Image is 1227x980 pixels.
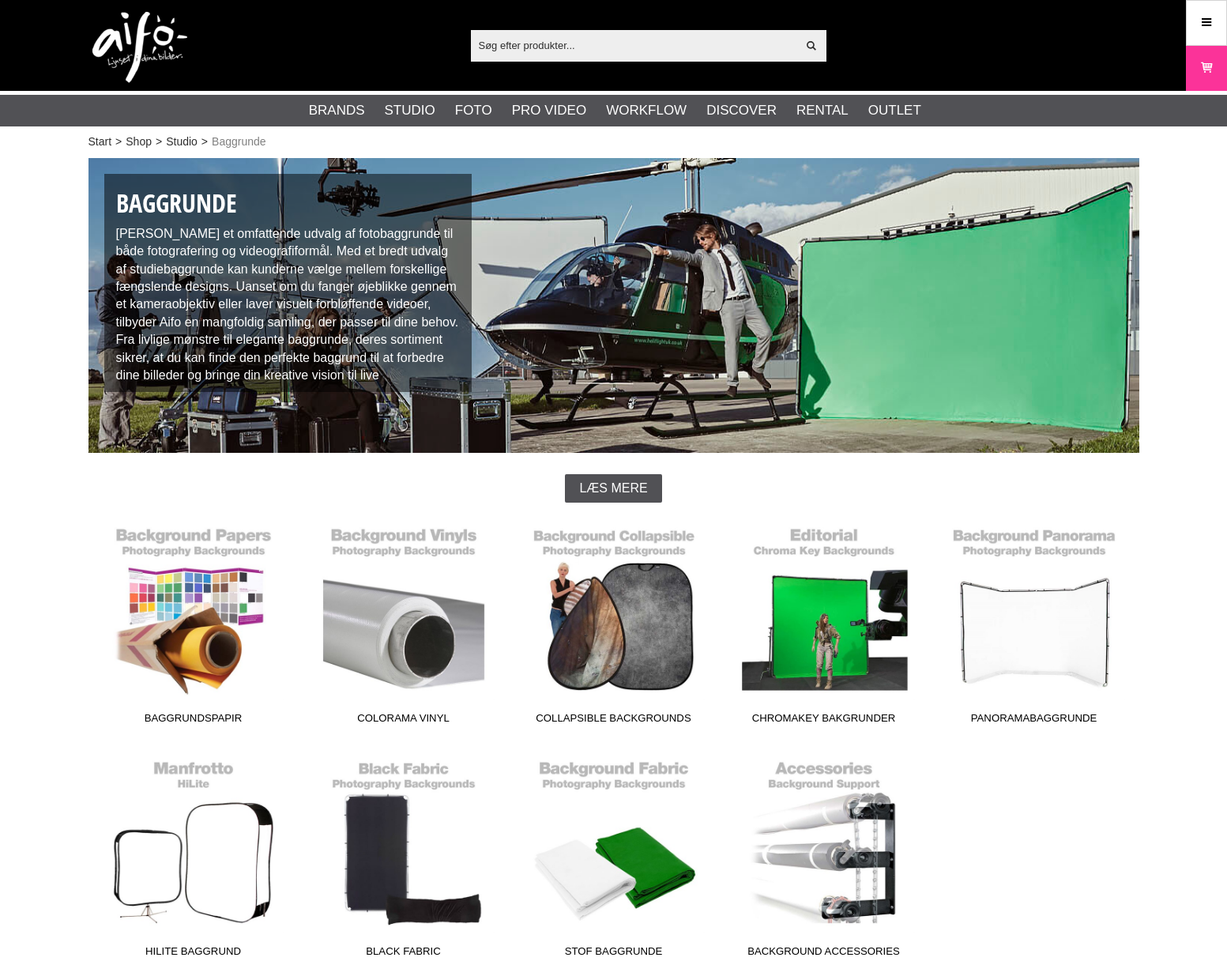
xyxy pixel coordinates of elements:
div: [PERSON_NAME] et omfattende udvalg af fotobaggrunde til både fotografering og videografiformål. M... [104,174,472,392]
span: Colorama Vinyl [299,710,509,732]
a: Workflow [606,100,687,121]
a: Studio [385,100,435,121]
a: Foto [455,100,492,121]
a: Chromakey Bakgrunder [719,518,929,732]
h1: Baggrunde [116,186,461,221]
img: Studiobakgrunder [88,158,1139,453]
a: Studio [166,134,198,150]
a: Baggrundspapir [88,518,299,732]
span: > [156,134,162,150]
a: Rental [796,100,849,121]
a: HiLite Baggrund [88,752,299,965]
span: Baggrunde [212,134,266,150]
span: Panoramabaggrunde [929,710,1139,732]
a: Outlet [868,100,921,121]
input: Søg efter produkter... [471,33,797,57]
span: > [201,134,208,150]
a: Brands [309,100,365,121]
span: Chromakey Bakgrunder [719,710,929,732]
span: > [115,134,122,150]
img: logo.png [92,12,187,83]
a: Discover [706,100,777,121]
a: Colorama Vinyl [299,518,509,732]
a: Panoramabaggrunde [929,518,1139,732]
span: Læs mere [579,481,647,496]
span: HiLite Baggrund [88,944,299,965]
span: Black Fabric [299,944,509,965]
span: Collapsible Backgrounds [509,710,719,732]
span: Background Accessories [719,944,929,965]
a: Start [88,134,112,150]
span: Stof Baggrunde [509,944,719,965]
a: Collapsible Backgrounds [509,518,719,732]
a: Background Accessories [719,752,929,965]
a: Stof Baggrunde [509,752,719,965]
a: Pro Video [512,100,586,121]
a: Black Fabric [299,752,509,965]
a: Shop [126,134,152,150]
span: Baggrundspapir [88,710,299,732]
